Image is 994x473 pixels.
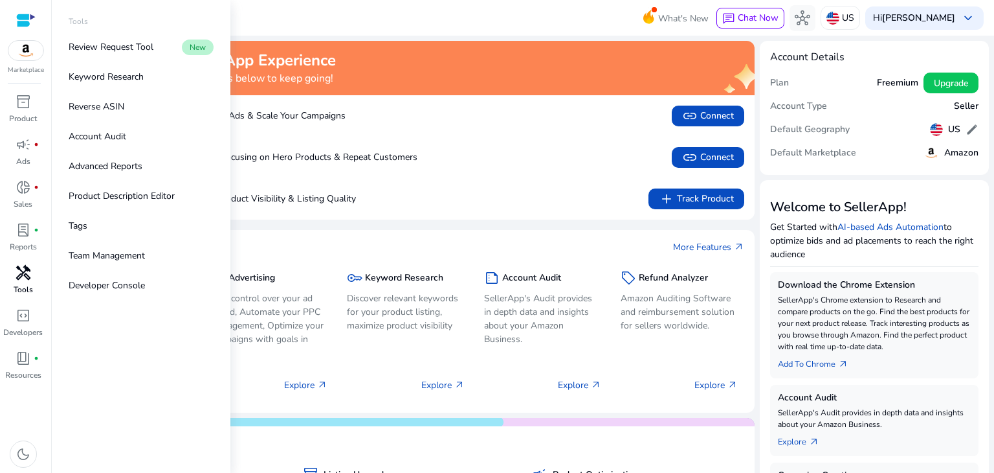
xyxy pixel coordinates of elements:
span: arrow_outward [727,380,738,390]
p: Explore [421,378,465,392]
h5: Keyword Research [365,273,443,284]
p: Advanced Reports [69,159,142,173]
button: linkConnect [672,147,744,168]
button: chatChat Now [716,8,784,29]
p: Marketplace [8,65,44,75]
span: key [347,270,362,286]
span: dark_mode [16,446,31,462]
span: New [182,40,214,55]
span: link [682,108,698,124]
h5: US [948,124,960,135]
p: US [842,6,854,29]
p: SellerApp's Audit provides in depth data and insights about your Amazon Business. [778,407,971,430]
span: code_blocks [16,308,31,323]
p: Take control over your ad spend, Automate your PPC Management, Optimize your campaigns with goals... [210,292,327,360]
a: Explorearrow_outward [778,430,830,448]
h5: Account Audit [502,273,561,284]
span: handyman [16,265,31,281]
h5: Amazon [944,148,978,159]
h5: Refund Analyzer [639,273,708,284]
span: arrow_outward [809,437,819,447]
p: Explore [284,378,327,392]
span: fiber_manual_record [34,142,39,147]
button: hub [790,5,815,31]
img: amazon.svg [8,41,43,60]
h3: Welcome to SellerApp! [770,200,978,215]
span: Track Product [659,191,734,207]
span: arrow_outward [734,242,744,252]
h5: Freemium [877,78,918,89]
span: lab_profile [16,222,31,238]
p: Boost Sales by Focusing on Hero Products & Repeat Customers [91,150,417,164]
b: [PERSON_NAME] [882,12,955,24]
p: Team Management [69,249,145,262]
img: amazon.svg [923,145,939,161]
span: fiber_manual_record [34,185,39,190]
h5: Account Type [770,101,827,112]
span: Connect [682,150,734,165]
span: chat [722,12,735,25]
span: Chat Now [738,12,779,24]
h5: Advertising [228,273,275,284]
h5: Account Audit [778,393,971,404]
span: add [659,191,674,207]
a: More Featuresarrow_outward [673,240,744,254]
p: Ads [16,156,30,167]
p: Get Started with to optimize bids and ad placements to reach the right audience [770,220,978,261]
p: Reports [10,241,37,253]
p: Resources [5,369,41,381]
span: fiber_manual_record [34,356,39,361]
p: SellerApp's Chrome extension to Research and compare products on the go. Find the best products f... [778,294,971,352]
button: linkConnect [672,106,744,126]
a: Add To Chrome [778,352,859,371]
p: Keyword Research [69,70,144,84]
p: Tags [69,219,87,233]
p: SellerApp's Audit provides in depth data and insights about your Amazon Business. [484,292,601,346]
span: edit [966,123,978,136]
p: Account Audit [69,130,126,143]
p: Explore [694,378,738,392]
span: summarize [484,270,500,286]
span: keyboard_arrow_down [960,10,976,26]
a: AI-based Ads Automation [837,221,944,233]
p: Reverse ASIN [69,100,124,113]
h4: Account Details [770,51,845,63]
h5: Plan [770,78,789,89]
h5: Default Geography [770,124,850,135]
span: arrow_outward [838,359,848,369]
span: What's New [658,7,709,30]
span: fiber_manual_record [34,227,39,233]
span: hub [795,10,810,26]
img: us.svg [930,123,943,136]
button: addTrack Product [648,189,744,209]
span: campaign [16,137,31,152]
span: book_4 [16,351,31,366]
h5: Download the Chrome Extension [778,280,971,291]
span: arrow_outward [454,380,465,390]
span: link [682,150,698,165]
img: us.svg [826,12,839,25]
p: Explore [558,378,601,392]
p: Product [9,113,37,124]
p: Developers [3,327,43,338]
button: Upgrade [923,73,978,93]
span: sell [621,270,636,286]
span: arrow_outward [317,380,327,390]
p: Tools [69,16,88,27]
span: Upgrade [934,76,968,90]
p: Hi [873,14,955,23]
p: Discover relevant keywords for your product listing, maximize product visibility [347,292,464,332]
p: Product Description Editor [69,189,175,203]
span: arrow_outward [591,380,601,390]
p: Review Request Tool [69,40,153,54]
h5: Default Marketplace [770,148,856,159]
p: Tools [14,284,33,295]
span: donut_small [16,179,31,195]
p: Sales [14,198,32,210]
span: inventory_2 [16,94,31,110]
p: Amazon Auditing Software and reimbursement solution for sellers worldwide. [621,292,738,332]
span: Connect [682,108,734,124]
p: Developer Console [69,279,145,292]
h5: Seller [954,101,978,112]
